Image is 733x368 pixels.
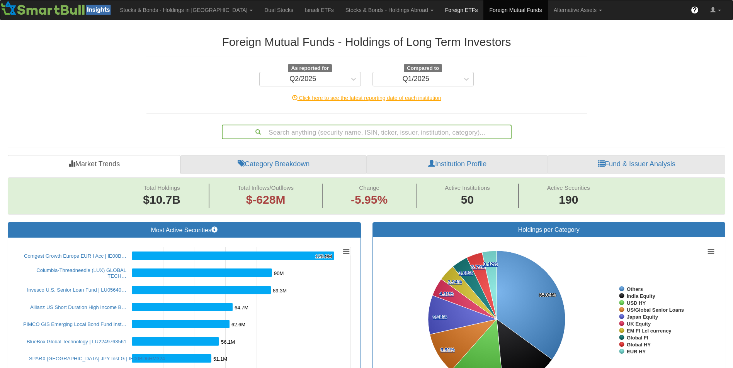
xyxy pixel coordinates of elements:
[315,253,332,259] tspan: 129.9M
[36,267,126,279] a: Columbia-Threadneedle (LUX) GLOBAL TECH…
[627,335,648,341] tspan: Global FI
[288,64,332,73] span: As reported for
[246,193,286,206] span: $-628M
[235,305,248,311] tspan: 64.7M
[439,0,484,20] a: Foreign ETFs
[433,314,447,320] tspan: 9.24%
[627,307,684,313] tspan: US/Global Senior Loans
[627,286,643,292] tspan: Others
[231,322,245,327] tspan: 62.6M
[547,184,590,191] span: Active Securities
[351,192,388,208] span: -5.95%
[223,125,511,138] div: Search anything (security name, ISIN, ticker, issuer, institution, category)...
[340,0,439,20] a: Stocks & Bonds - Holdings Abroad
[539,292,556,298] tspan: 35.04%
[445,192,490,208] span: 50
[144,184,180,191] span: Total Holdings
[141,94,593,102] div: Click here to see the latest reporting date of each institution
[259,0,299,20] a: Dual Stocks
[27,339,126,344] a: BlueBox Global Technology | LU2249763561
[627,293,655,299] tspan: India Equity
[359,184,379,191] span: Change
[30,304,126,310] a: Allianz US Short Duration High Income B…
[627,328,672,334] tspan: EM FI Lcl currency
[27,287,126,293] a: Invesco U.S. Senior Loan Fund | LU05640…
[627,321,651,327] tspan: UK Equity
[0,0,114,16] img: Smartbull
[180,155,367,174] a: Category Breakdown
[627,342,651,348] tspan: Global HY
[23,321,126,327] a: PIMCO GIS Emerging Local Bond Fund Inst…
[440,347,455,353] tspan: 9.91%
[483,261,498,267] tspan: 3.42%
[445,184,490,191] span: Active Institutions
[404,64,442,73] span: Compared to
[459,270,473,276] tspan: 3.86%
[547,192,590,208] span: 190
[238,184,294,191] span: Total Inflows/Outflows
[114,0,259,20] a: Stocks & Bonds - Holdings in [GEOGRAPHIC_DATA]
[24,253,126,259] a: Comgest Growth Europe EUR I Acc | IE00B…
[299,0,340,20] a: Israeli ETFs
[627,300,646,306] tspan: USD HY
[273,288,287,294] tspan: 89.3M
[213,356,227,362] tspan: 51.1M
[448,279,462,285] tspan: 3.94%
[143,193,180,206] span: $10.7B
[29,356,165,361] a: SPARX [GEOGRAPHIC_DATA] JPY Inst G | IE00BD6HM324
[367,155,548,174] a: Institution Profile
[548,0,608,20] a: Alternative Assets
[379,226,719,233] h3: Holdings per Category
[8,155,180,174] a: Market Trends
[289,75,316,83] div: Q2/2025
[274,270,284,276] tspan: 90M
[483,0,548,20] a: Foreign Mutual Funds
[627,314,658,320] tspan: Japan Equity
[471,264,485,270] tspan: 3.79%
[403,75,429,83] div: Q1/2025
[693,6,697,14] span: ?
[221,339,235,345] tspan: 56.1M
[14,226,355,234] h3: Most Active Securities
[439,291,454,297] tspan: 4.31%
[548,155,725,174] a: Fund & Issuer Analysis
[146,35,587,48] h2: Foreign Mutual Funds - Holdings of Long Term Investors
[685,0,704,20] a: ?
[627,349,646,354] tspan: EUR HY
